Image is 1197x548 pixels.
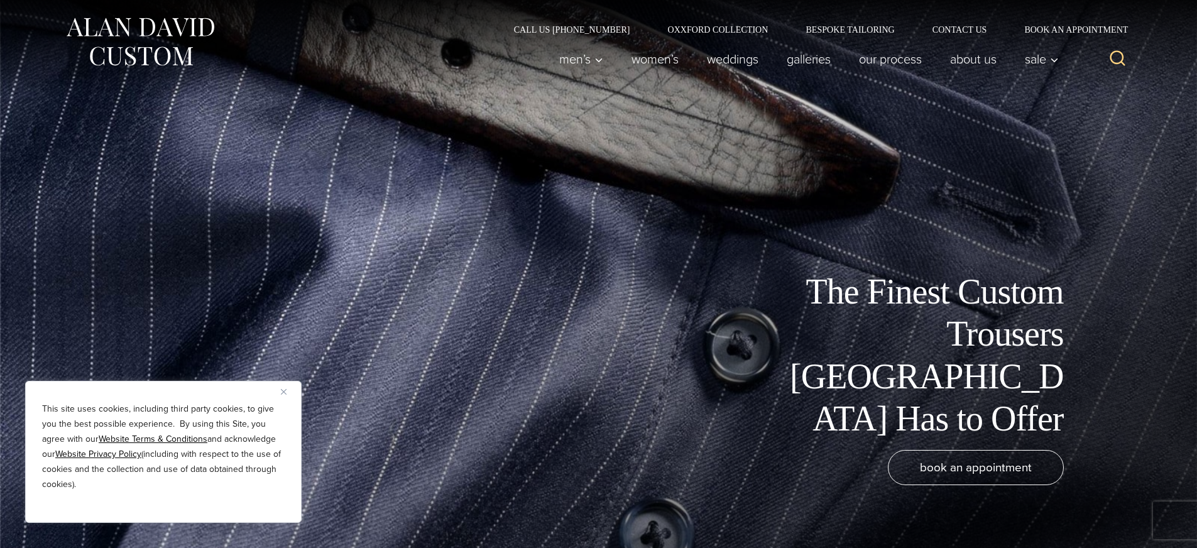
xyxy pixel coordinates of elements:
[99,432,207,446] a: Website Terms & Conditions
[495,25,1133,34] nav: Secondary Navigation
[844,47,936,72] a: Our Process
[1025,53,1059,65] span: Sale
[787,25,913,34] a: Bespoke Tailoring
[648,25,787,34] a: Oxxford Collection
[617,47,692,72] a: Women’s
[692,47,772,72] a: weddings
[281,389,287,395] img: Close
[559,53,603,65] span: Men’s
[42,402,285,492] p: This site uses cookies, including third party cookies, to give you the best possible experience. ...
[772,47,844,72] a: Galleries
[65,14,216,70] img: Alan David Custom
[920,458,1032,476] span: book an appointment
[55,447,141,461] a: Website Privacy Policy
[281,384,296,399] button: Close
[545,47,1065,72] nav: Primary Navigation
[495,25,649,34] a: Call Us [PHONE_NUMBER]
[1103,44,1133,74] button: View Search Form
[1005,25,1132,34] a: Book an Appointment
[781,271,1064,440] h1: The Finest Custom Trousers [GEOGRAPHIC_DATA] Has to Offer
[1116,510,1184,542] iframe: Opens a widget where you can chat to one of our agents
[936,47,1010,72] a: About Us
[888,450,1064,485] a: book an appointment
[914,25,1006,34] a: Contact Us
